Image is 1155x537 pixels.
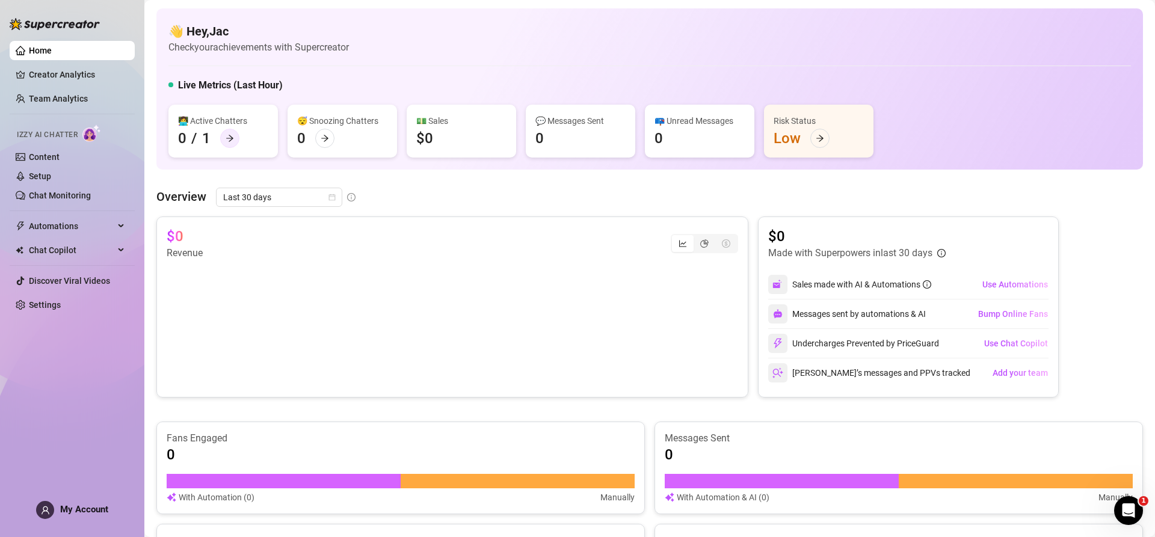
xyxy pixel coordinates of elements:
[167,445,175,464] article: 0
[773,309,783,319] img: svg%3e
[768,304,926,324] div: Messages sent by automations & AI
[167,491,176,504] img: svg%3e
[937,249,946,257] span: info-circle
[17,129,78,141] span: Izzy AI Chatter
[984,334,1049,353] button: Use Chat Copilot
[774,114,864,127] div: Risk Status
[10,18,100,30] img: logo-BBDzfeDw.svg
[16,221,25,231] span: thunderbolt
[179,491,254,504] article: With Automation (0)
[41,506,50,515] span: user
[178,114,268,127] div: 👩‍💻 Active Chatters
[654,114,745,127] div: 📪 Unread Messages
[768,227,946,246] article: $0
[722,239,730,248] span: dollar-circle
[29,94,88,103] a: Team Analytics
[29,191,91,200] a: Chat Monitoring
[1114,496,1143,525] iframe: Intercom live chat
[29,216,114,236] span: Automations
[978,304,1049,324] button: Bump Online Fans
[202,129,211,148] div: 1
[772,338,783,349] img: svg%3e
[178,129,186,148] div: 0
[1098,491,1133,504] article: Manually
[29,171,51,181] a: Setup
[665,491,674,504] img: svg%3e
[535,129,544,148] div: 0
[226,134,234,143] span: arrow-right
[328,194,336,201] span: calendar
[156,188,206,206] article: Overview
[416,129,433,148] div: $0
[772,279,783,290] img: svg%3e
[167,246,203,260] article: Revenue
[167,227,183,246] article: $0
[923,280,931,289] span: info-circle
[700,239,709,248] span: pie-chart
[178,78,283,93] h5: Live Metrics (Last Hour)
[792,278,931,291] div: Sales made with AI & Automations
[772,367,783,378] img: svg%3e
[321,134,329,143] span: arrow-right
[535,114,626,127] div: 💬 Messages Sent
[982,280,1048,289] span: Use Automations
[82,124,101,142] img: AI Chatter
[654,129,663,148] div: 0
[297,114,387,127] div: 😴 Snoozing Chatters
[29,65,125,84] a: Creator Analytics
[679,239,687,248] span: line-chart
[416,114,507,127] div: 💵 Sales
[677,491,769,504] article: With Automation & AI (0)
[978,309,1048,319] span: Bump Online Fans
[992,363,1049,382] button: Add your team
[60,504,108,515] span: My Account
[223,188,335,206] span: Last 30 days
[16,246,23,254] img: Chat Copilot
[347,193,356,201] span: info-circle
[768,246,932,260] article: Made with Superpowers in last 30 days
[993,368,1048,378] span: Add your team
[29,152,60,162] a: Content
[600,491,635,504] article: Manually
[665,432,1133,445] article: Messages Sent
[984,339,1048,348] span: Use Chat Copilot
[671,234,738,253] div: segmented control
[816,134,824,143] span: arrow-right
[665,445,673,464] article: 0
[29,300,61,310] a: Settings
[29,241,114,260] span: Chat Copilot
[297,129,306,148] div: 0
[768,334,939,353] div: Undercharges Prevented by PriceGuard
[982,275,1049,294] button: Use Automations
[768,363,970,382] div: [PERSON_NAME]’s messages and PPVs tracked
[1139,496,1148,506] span: 1
[167,432,635,445] article: Fans Engaged
[168,23,349,40] h4: 👋 Hey, Jac
[29,276,110,286] a: Discover Viral Videos
[168,40,349,55] article: Check your achievements with Supercreator
[29,46,52,55] a: Home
